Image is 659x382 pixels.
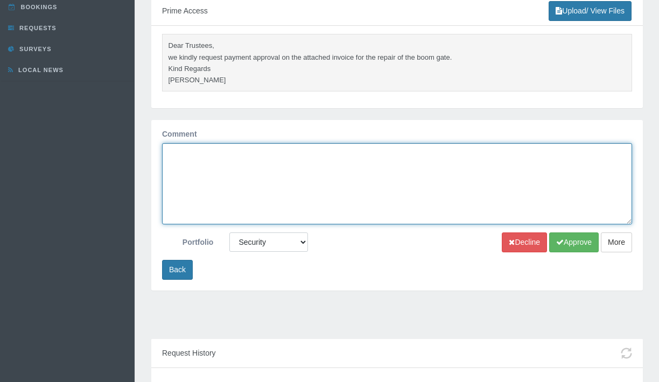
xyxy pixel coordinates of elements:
[151,339,643,368] div: Request History
[17,46,51,52] span: Surveys
[17,25,57,31] span: Requests
[18,4,58,10] span: Bookings
[162,260,193,280] a: Back
[549,1,632,21] a: Upload/ View Files
[601,232,632,252] button: More
[549,232,599,252] button: Approve
[162,34,632,92] pre: Dear Trustees, we kindly request payment approval on the attached invoice for the repair of the b...
[502,232,547,252] button: Decline
[16,67,64,73] span: Local News
[154,232,221,249] label: Portfolio
[154,128,640,140] label: Comment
